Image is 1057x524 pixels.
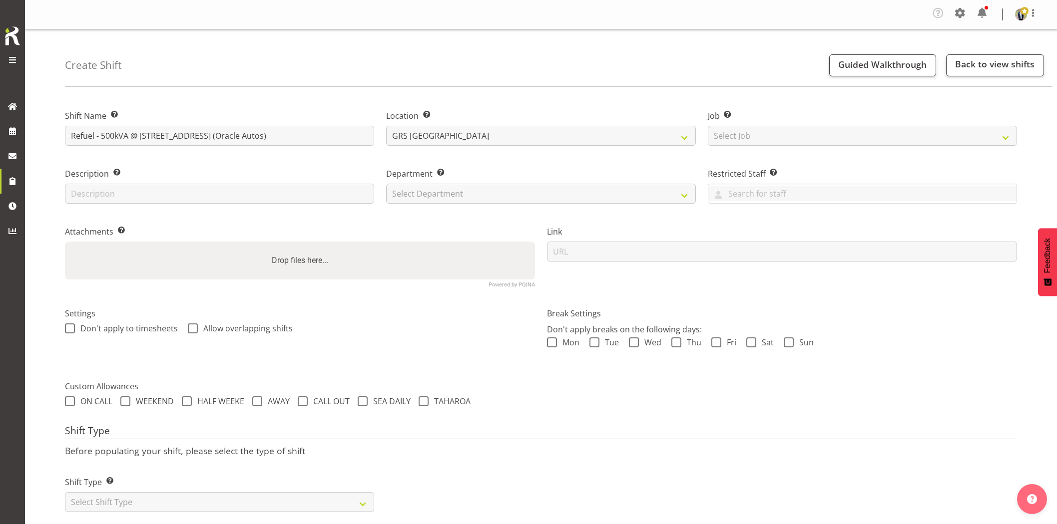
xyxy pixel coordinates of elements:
span: Sun [794,337,814,347]
span: Guided Walkthrough [838,58,927,70]
label: Drop files here... [268,251,332,270]
h4: Create Shift [65,59,121,71]
label: Description [65,168,374,180]
span: AWAY [262,396,290,406]
span: CALL OUT [308,396,350,406]
label: Department [386,168,695,180]
span: ON CALL [75,396,112,406]
span: Tue [599,337,619,347]
a: Back to view shifts [946,54,1044,76]
p: Before populating your shift, please select the type of shift [65,445,1017,456]
span: Wed [639,337,661,347]
label: Settings [65,307,535,319]
span: HALF WEEKE [192,396,244,406]
label: Link [547,226,1017,238]
input: URL [547,242,1017,262]
span: TAHAROA [429,396,471,406]
span: Sat [756,337,774,347]
label: Shift Name [65,110,374,122]
label: Restricted Staff [708,168,1017,180]
label: Job [708,110,1017,122]
span: Don't apply to timesheets [75,323,178,333]
label: Location [386,110,695,122]
span: SEA DAILY [368,396,411,406]
input: Description [65,184,374,204]
img: kelepi-pauuadf51ac2b38380d4c50de8760bb396c3.png [1015,8,1027,20]
button: Feedback - Show survey [1038,228,1057,296]
span: WEEKEND [130,396,174,406]
h4: Shift Type [65,425,1017,439]
span: Mon [557,337,579,347]
p: Don't apply breaks on the following days: [547,323,1017,335]
a: Powered by PQINA [489,282,535,287]
img: Rosterit icon logo [2,25,22,47]
label: Custom Allowances [65,380,1017,392]
button: Guided Walkthrough [829,54,936,76]
label: Attachments [65,226,535,238]
span: Feedback [1043,238,1052,273]
span: Allow overlapping shifts [198,323,293,333]
label: Shift Type [65,476,374,488]
span: Fri [721,337,736,347]
input: Search for staff [708,186,1017,201]
label: Break Settings [547,307,1017,319]
input: Shift Name [65,126,374,146]
img: help-xxl-2.png [1027,494,1037,504]
span: Thu [681,337,701,347]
